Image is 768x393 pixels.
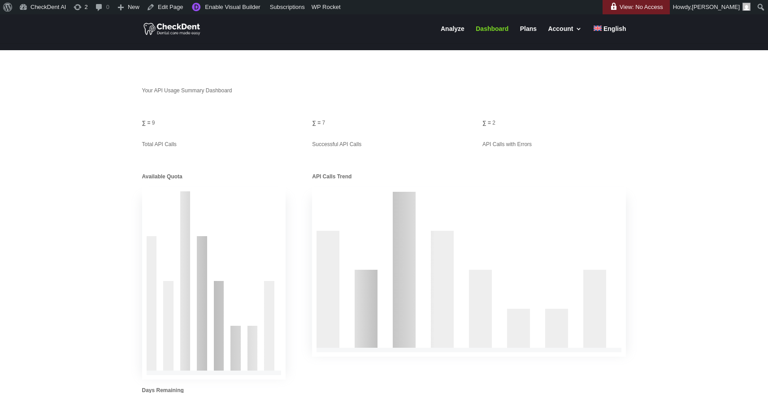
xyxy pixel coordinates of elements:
strong: ∑ = [482,120,491,126]
strong: ∑ = [312,120,321,126]
a: Dashboard [476,26,508,43]
span: 9 [152,120,155,126]
img: CheckDent AI [143,22,201,36]
p: Your API Usage Summary Dashboard [142,86,626,95]
a: English [594,26,626,43]
p: Total API Calls [142,140,286,148]
strong: API Calls Trend [312,173,351,180]
span: [PERSON_NAME] [692,4,740,10]
span: 2 [492,120,495,126]
p: API Calls with Errors [482,140,626,148]
strong: ∑ = [142,120,151,126]
strong: Available Quota [142,173,182,180]
img: Arnav Saha [742,3,751,11]
p: Successful API Calls [312,140,456,148]
a: Plans [520,26,537,43]
a: Analyze [441,26,464,43]
span: 7 [322,120,325,126]
a: Account [548,26,582,43]
span: English [603,25,626,32]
